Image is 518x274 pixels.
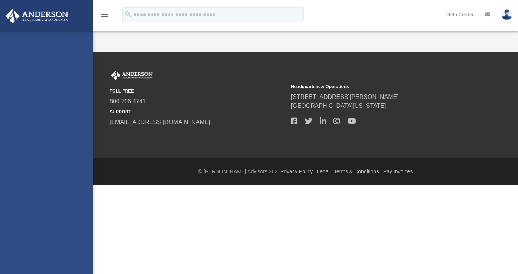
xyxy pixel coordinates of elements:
a: [GEOGRAPHIC_DATA][US_STATE] [291,103,386,109]
a: Pay Invoices [383,168,413,174]
a: [STREET_ADDRESS][PERSON_NAME] [291,94,399,100]
small: Headquarters & Operations [291,83,467,90]
a: Terms & Conditions | [334,168,382,174]
i: menu [100,10,109,19]
small: SUPPORT [110,109,286,115]
a: [EMAIL_ADDRESS][DOMAIN_NAME] [110,119,210,125]
img: Anderson Advisors Platinum Portal [3,9,71,23]
i: search [124,10,132,18]
div: © [PERSON_NAME] Advisors 2025 [93,168,518,175]
img: Anderson Advisors Platinum Portal [110,71,154,80]
a: Legal | [317,168,333,174]
small: TOLL FREE [110,88,286,94]
a: Privacy Policy | [280,168,316,174]
a: menu [100,14,109,19]
img: User Pic [501,9,512,20]
a: 800.706.4741 [110,98,146,104]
